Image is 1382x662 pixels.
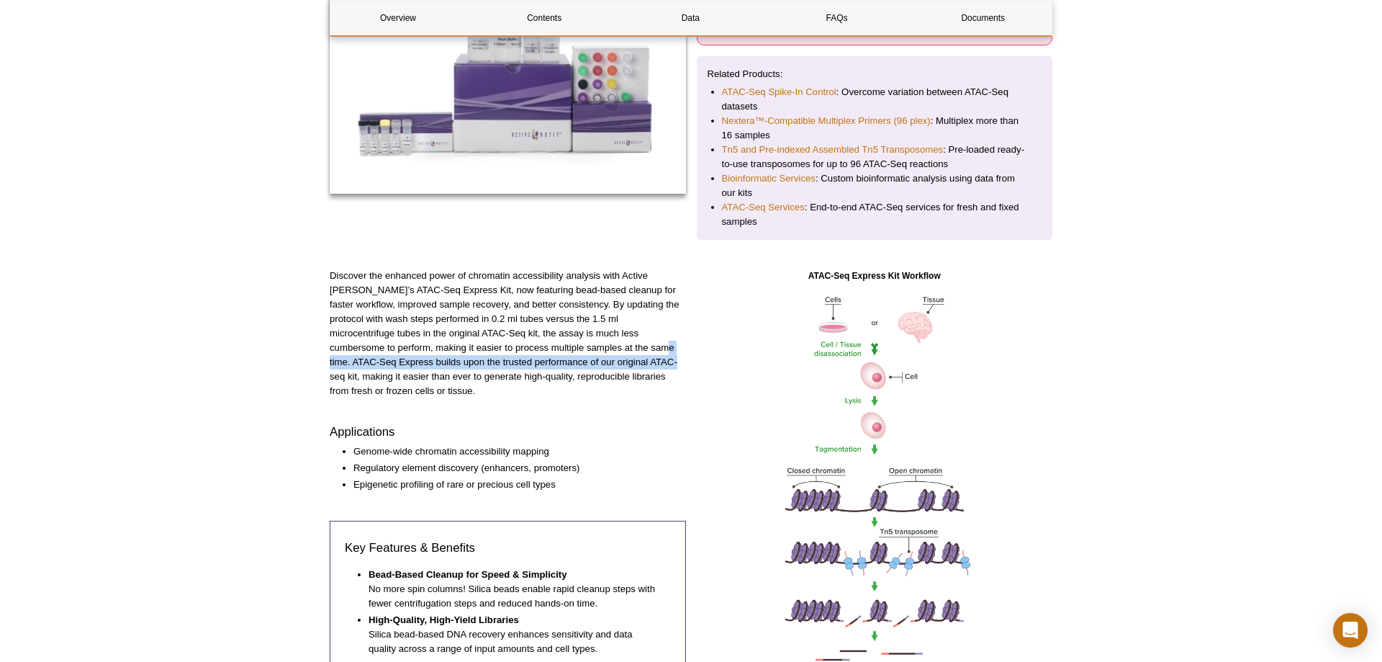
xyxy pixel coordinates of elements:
a: Contents [477,1,612,35]
a: Tn5 and Pre-indexed Assembled Tn5 Transposomes [722,143,944,157]
li: Regulatory element discovery (enhancers, promoters) [353,461,672,475]
li: : Multiplex more than 16 samples [722,114,1028,143]
div: Open Intercom Messenger [1333,613,1368,648]
li: : Custom bioinformatic analysis using data from our kits [722,171,1028,200]
a: Nextera™-Compatible Multiplex Primers (96 plex) [722,114,931,128]
li: No more spin columns! Silica beads enable rapid cleanup steps with fewer centrifugation steps and... [369,568,656,611]
h3: Applications [330,424,686,441]
p: Related Products: [708,67,1042,81]
strong: ATAC-Seq Express Kit Workflow [808,271,941,281]
li: : Overcome variation between ATAC-Seq datasets [722,85,1028,114]
a: Data [623,1,758,35]
strong: High-Quality, High-Yield Libraries [369,614,519,625]
h3: Key Features & Benefits [345,540,671,557]
li: : End-to-end ATAC-Seq services for fresh and fixed samples [722,200,1028,229]
li: : Pre-loaded ready-to-use transposomes for up to 96 ATAC-Seq reactions [722,143,1028,171]
a: ATAC-Seq Spike-In Control [722,85,836,99]
li: Genome-wide chromatin accessibility mapping [353,444,672,459]
strong: Bead-Based Cleanup for Speed & Simplicity [369,569,567,580]
li: Epigenetic profiling of rare or precious cell types [353,478,672,492]
li: Silica bead-based DNA recovery enhances sensitivity and data quality across a range of input amou... [369,613,656,656]
a: Overview [330,1,466,35]
a: FAQs [769,1,905,35]
a: ATAC-Seq Services [722,200,805,215]
a: Documents [916,1,1051,35]
a: Bioinformatic Services [722,171,816,186]
p: Discover the enhanced power of chromatin accessibility analysis with Active [PERSON_NAME]’s ATAC-... [330,269,686,398]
